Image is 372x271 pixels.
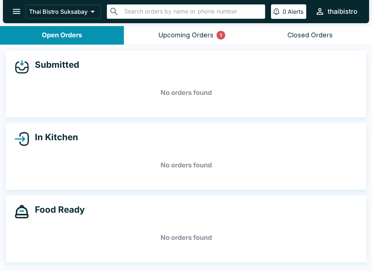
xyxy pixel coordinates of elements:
h5: No orders found [15,80,357,106]
h4: Submitted [29,59,79,70]
h4: In Kitchen [29,132,78,143]
button: open drawer [7,2,26,21]
p: 0 [283,8,286,15]
div: thaibistro [328,7,357,16]
button: thaibistro [312,4,360,19]
h5: No orders found [15,152,357,178]
input: Search orders by name or phone number [122,7,262,17]
p: Alerts [288,8,303,15]
div: Closed Orders [287,31,333,39]
button: Thai Bistro Suksabay [26,5,101,18]
p: Thai Bistro Suksabay [29,8,88,15]
div: Upcoming Orders [158,31,214,39]
h4: Food Ready [29,204,85,215]
p: 1 [220,32,222,39]
div: Open Orders [42,31,82,39]
h5: No orders found [15,225,357,251]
